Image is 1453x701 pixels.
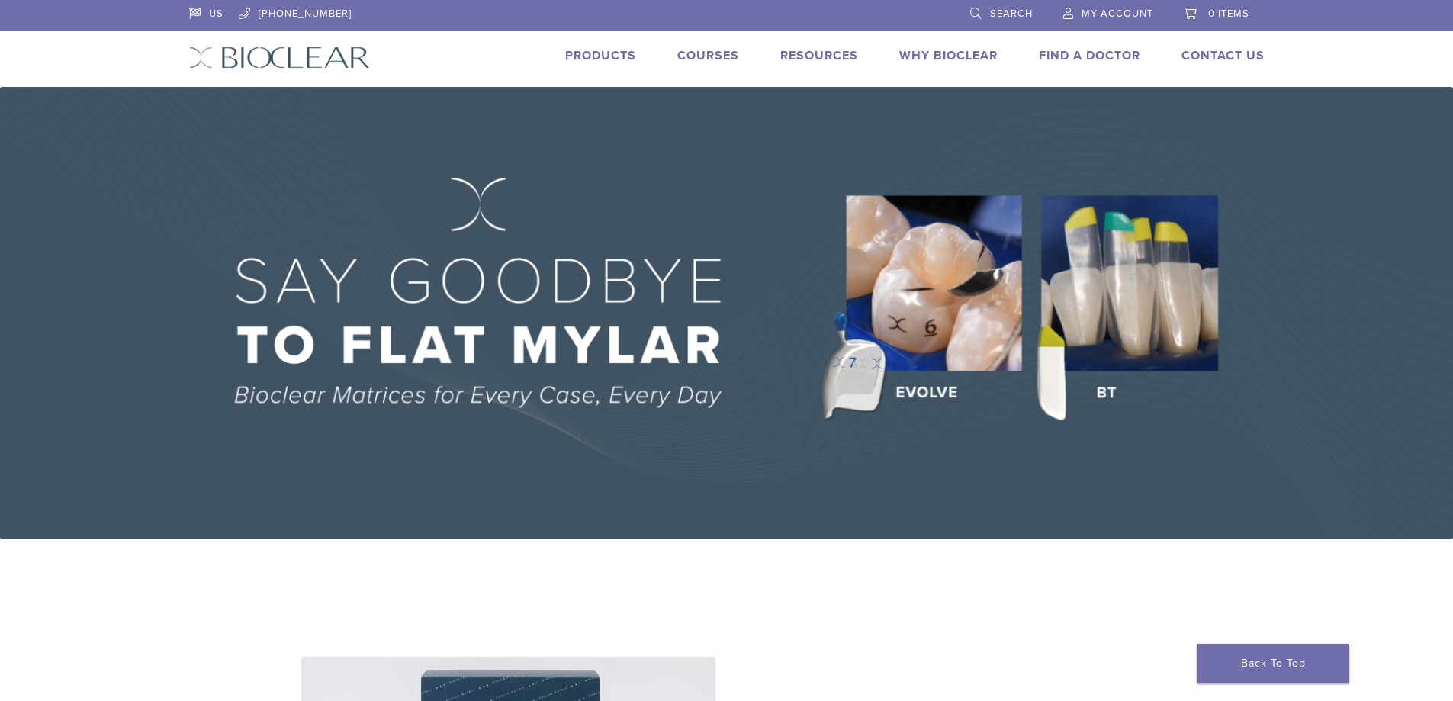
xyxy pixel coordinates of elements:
[899,48,998,63] a: Why Bioclear
[677,48,739,63] a: Courses
[565,48,636,63] a: Products
[1082,8,1153,20] span: My Account
[1181,48,1265,63] a: Contact Us
[189,47,370,69] img: Bioclear
[780,48,858,63] a: Resources
[1039,48,1140,63] a: Find A Doctor
[1208,8,1249,20] span: 0 items
[990,8,1033,20] span: Search
[1197,644,1349,683] a: Back To Top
